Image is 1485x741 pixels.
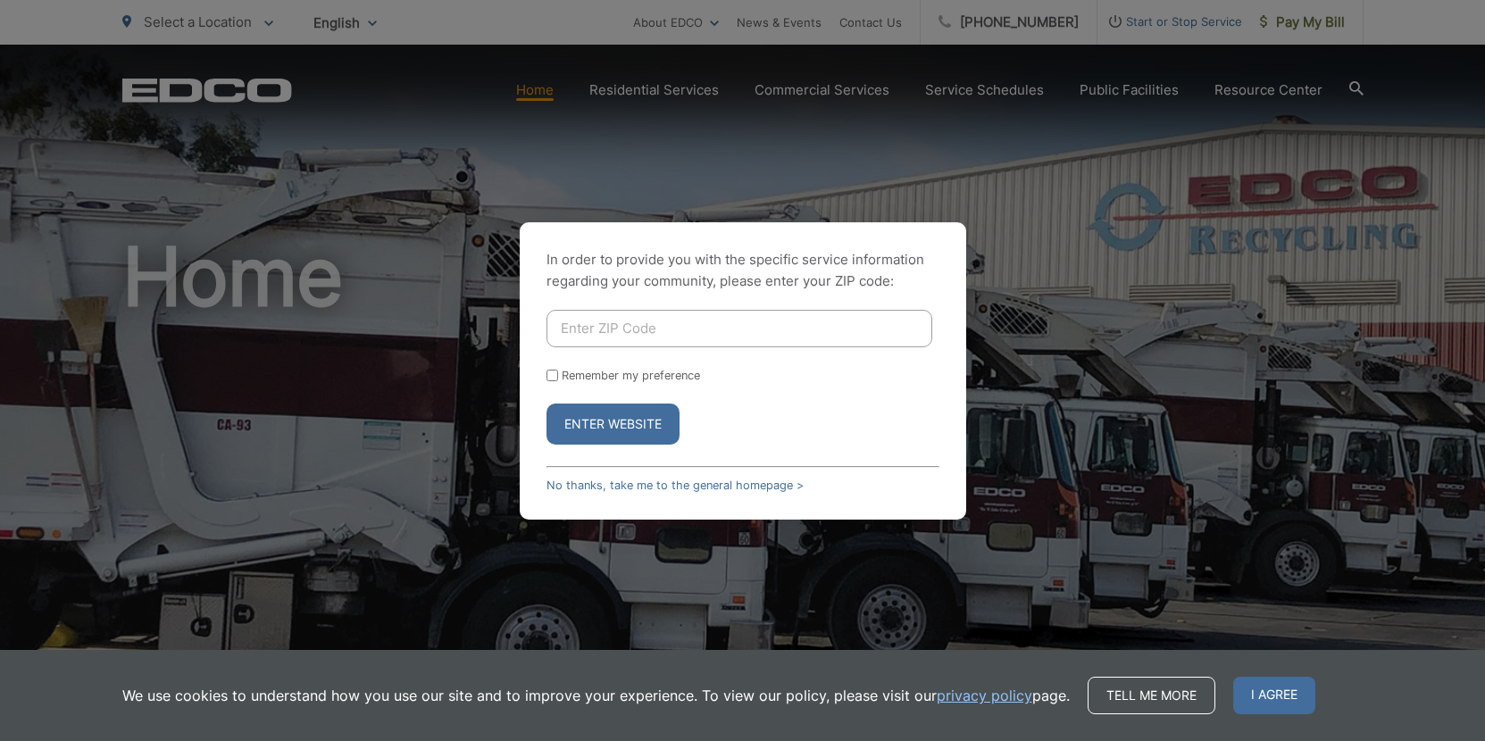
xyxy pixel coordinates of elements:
a: Tell me more [1088,677,1215,714]
input: Enter ZIP Code [546,310,932,347]
a: No thanks, take me to the general homepage > [546,479,804,492]
span: I agree [1233,677,1315,714]
p: In order to provide you with the specific service information regarding your community, please en... [546,249,939,292]
button: Enter Website [546,404,680,445]
p: We use cookies to understand how you use our site and to improve your experience. To view our pol... [122,685,1070,706]
a: privacy policy [937,685,1032,706]
label: Remember my preference [562,369,700,382]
